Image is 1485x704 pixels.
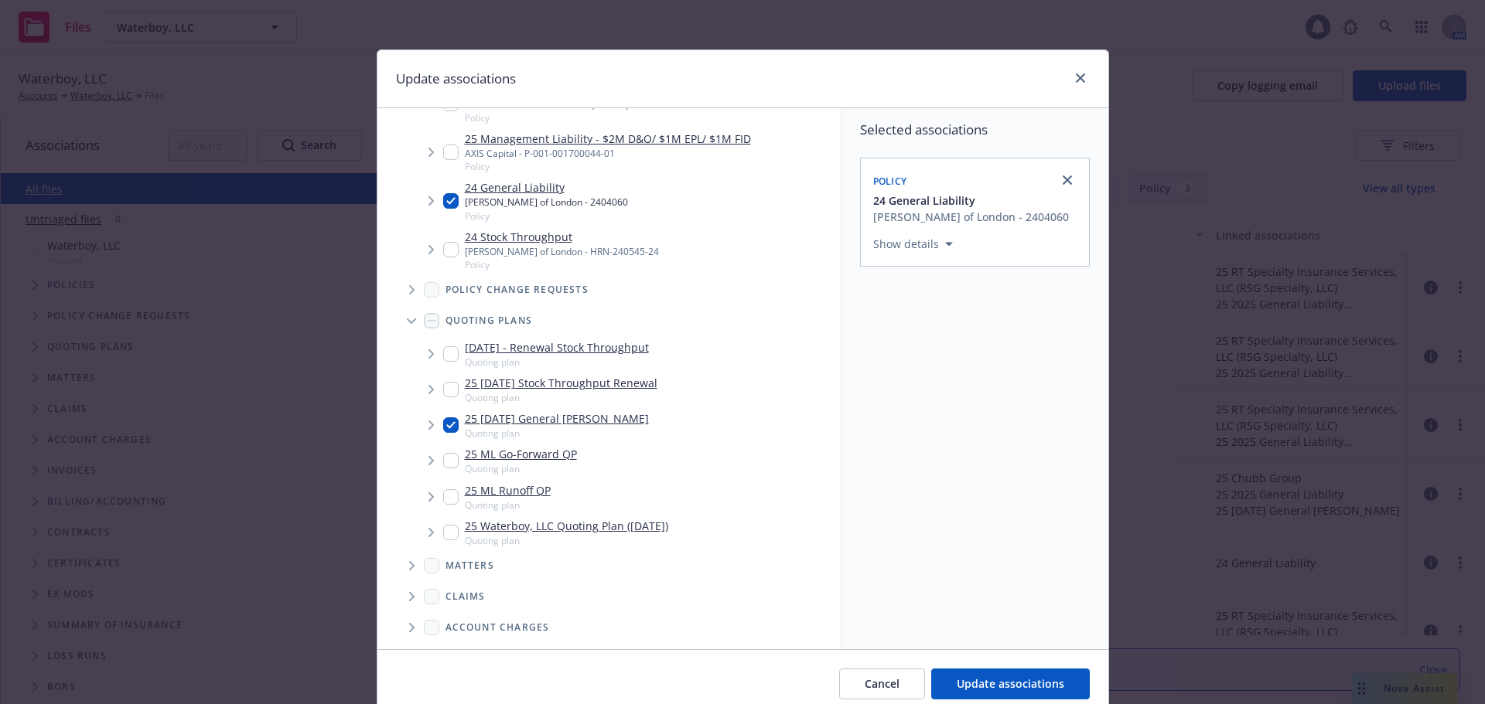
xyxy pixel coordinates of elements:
[1071,69,1090,87] a: close
[957,676,1064,691] span: Update associations
[445,561,494,570] span: Matters
[865,676,900,691] span: Cancel
[931,668,1090,699] button: Update associations
[867,235,959,253] button: Show details
[465,147,751,160] div: AXIS Capital - P-001-001700044-01
[873,192,975,209] span: 24 General Liability
[465,179,628,196] a: 24 General Liability
[465,482,551,498] a: 25 ML Runoff QP
[445,316,533,325] span: Quoting plans
[860,121,1090,139] span: Selected associations
[465,258,659,271] span: Policy
[465,462,577,475] span: Quoting plan
[465,131,751,147] a: 25 Management Liability - $2M D&O/ $1M EPL/ $1M FID
[465,391,657,404] span: Quoting plan
[465,209,628,223] span: Policy
[465,534,668,547] span: Quoting plan
[873,192,1069,209] button: 24 General Liability
[465,160,751,173] span: Policy
[445,623,550,632] span: Account charges
[465,111,760,124] span: Policy
[396,69,516,89] h1: Update associations
[465,498,551,512] span: Quoting plan
[465,196,628,209] div: [PERSON_NAME] of London - 2404060
[465,446,577,462] a: 25 ML Go-Forward QP
[465,518,668,534] a: 25 Waterboy, LLC Quoting Plan ([DATE])
[839,668,925,699] button: Cancel
[1058,171,1077,189] a: close
[465,410,649,427] a: 25 [DATE] General [PERSON_NAME]
[465,427,649,440] span: Quoting plan
[465,339,649,355] a: [DATE] - Renewal Stock Throughput
[873,175,907,188] span: Policy
[465,229,659,245] a: 24 Stock Throughput
[465,375,657,391] a: 25 [DATE] Stock Throughput Renewal
[445,592,486,601] span: Claims
[465,355,649,369] span: Quoting plan
[873,209,1069,225] div: [PERSON_NAME] of London - 2404060
[445,285,589,294] span: Policy change requests
[465,245,659,258] div: [PERSON_NAME] of London - HRN-240545-24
